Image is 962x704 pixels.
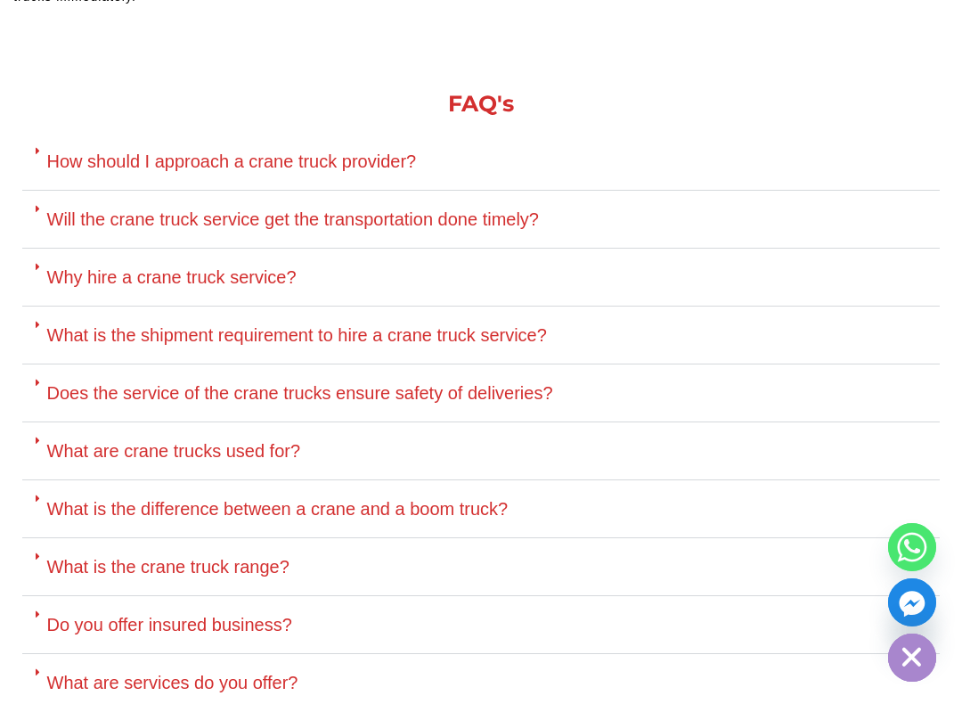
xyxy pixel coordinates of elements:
[22,364,940,422] div: Does the service of the crane trucks ensure safety of deliveries?
[47,615,292,634] a: Do you offer insured business?
[22,538,940,596] div: What is the crane truck range?
[22,93,940,115] div: FAQ's
[47,267,297,287] a: Why hire a crane truck service?
[47,499,509,519] a: What is the difference between a crane and a boom truck?
[22,422,940,480] div: What are crane trucks used for?
[47,325,547,345] a: What is the shipment requirement to hire a crane truck service?
[47,557,289,577] a: What is the crane truck range?
[22,249,940,307] div: Why hire a crane truck service?
[22,596,940,654] div: Do you offer insured business?
[47,673,298,692] a: What are services do you offer?
[888,523,936,571] a: Whatsapp
[22,307,940,364] div: What is the shipment requirement to hire a crane truck service?
[22,133,940,191] div: How should I approach a crane truck provider?
[888,578,936,626] a: Facebook_Messenger
[22,191,940,249] div: Will the crane truck service get the transportation done timely?
[47,441,301,461] a: What are crane trucks used for?
[47,383,553,403] a: Does the service of the crane trucks ensure safety of deliveries?
[47,151,417,171] a: How should I approach a crane truck provider?
[47,209,539,229] a: Will the crane truck service get the transportation done timely?
[22,480,940,538] div: What is the difference between a crane and a boom truck?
